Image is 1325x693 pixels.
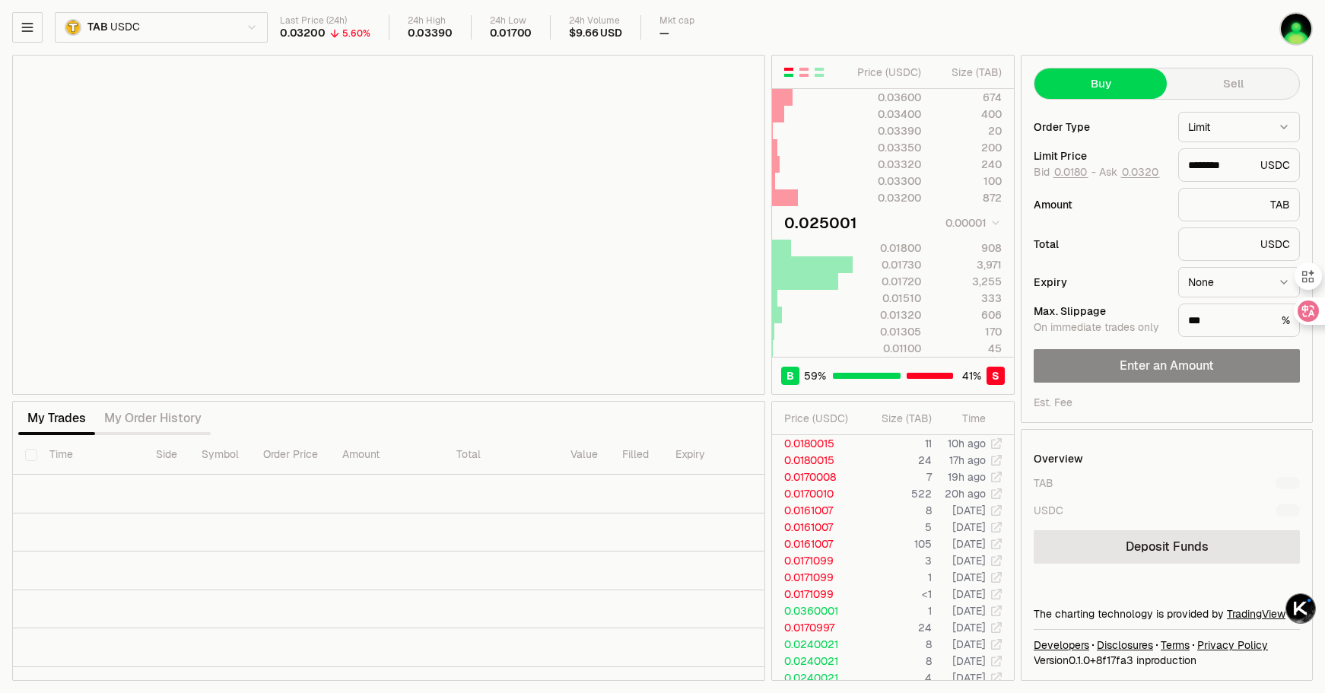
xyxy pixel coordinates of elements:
[1161,637,1190,653] a: Terms
[490,15,532,27] div: 24h Low
[853,140,921,155] div: 0.03350
[1178,148,1300,182] div: USDC
[1279,12,1313,46] img: wode
[853,257,921,272] div: 0.01730
[945,411,986,426] div: Time
[1034,395,1072,410] div: Est. Fee
[1120,166,1160,178] button: 0.0320
[860,569,933,586] td: 1
[1034,151,1166,161] div: Limit Price
[1099,166,1160,180] span: Ask
[251,435,330,475] th: Order Price
[934,341,1002,356] div: 45
[1034,451,1083,466] div: Overview
[1096,653,1133,667] span: 8f17fa354fbbb3ca0e06563a85fed27dde048a12
[853,341,921,356] div: 0.01100
[952,621,986,634] time: [DATE]
[772,536,860,552] td: 0.0161007
[860,502,933,519] td: 8
[853,90,921,105] div: 0.03600
[1034,122,1166,132] div: Order Type
[1034,637,1089,653] a: Developers
[189,435,251,475] th: Symbol
[860,669,933,686] td: 4
[558,435,610,475] th: Value
[860,552,933,569] td: 3
[95,403,211,434] button: My Order History
[772,502,860,519] td: 0.0161007
[934,140,1002,155] div: 200
[934,157,1002,172] div: 240
[1034,503,1063,518] div: USDC
[1227,607,1285,621] a: TradingView
[934,90,1002,105] div: 674
[1178,112,1300,142] button: Limit
[1034,277,1166,288] div: Expiry
[853,106,921,122] div: 0.03400
[772,653,860,669] td: 0.0240021
[853,173,921,189] div: 0.03300
[934,190,1002,205] div: 872
[569,15,621,27] div: 24h Volume
[784,411,860,426] div: Price ( USDC )
[860,519,933,536] td: 5
[37,435,144,475] th: Time
[569,27,621,40] div: $9.66 USD
[934,274,1002,289] div: 3,255
[853,274,921,289] div: 0.01720
[934,173,1002,189] div: 100
[934,291,1002,306] div: 333
[798,66,810,78] button: Show Sell Orders Only
[87,21,107,34] span: TAB
[659,27,669,40] div: —
[853,324,921,339] div: 0.01305
[490,27,532,40] div: 0.01700
[1034,68,1167,99] button: Buy
[934,240,1002,256] div: 908
[1178,227,1300,261] div: USDC
[853,157,921,172] div: 0.03320
[342,27,370,40] div: 5.60%
[772,485,860,502] td: 0.0170010
[772,619,860,636] td: 0.0170997
[772,552,860,569] td: 0.0171099
[144,435,189,475] th: Side
[610,435,663,475] th: Filled
[1034,239,1166,250] div: Total
[853,240,921,256] div: 0.01800
[860,469,933,485] td: 7
[772,636,860,653] td: 0.0240021
[860,485,933,502] td: 522
[1034,653,1300,668] div: Version 0.1.0 + in production
[860,636,933,653] td: 8
[952,520,986,534] time: [DATE]
[952,604,986,618] time: [DATE]
[783,66,795,78] button: Show Buy and Sell Orders
[853,307,921,323] div: 0.01320
[962,368,981,383] span: 41 %
[1178,267,1300,297] button: None
[948,470,986,484] time: 19h ago
[110,21,139,34] span: USDC
[772,669,860,686] td: 0.0240021
[872,411,932,426] div: Size ( TAB )
[1178,188,1300,221] div: TAB
[853,65,921,80] div: Price ( USDC )
[952,637,986,651] time: [DATE]
[786,368,794,383] span: B
[804,368,826,383] span: 59 %
[408,27,453,40] div: 0.03390
[860,536,933,552] td: 105
[1034,166,1096,180] span: Bid -
[1034,321,1166,335] div: On immediate trades only
[784,212,857,234] div: 0.025001
[772,586,860,602] td: 0.0171099
[934,257,1002,272] div: 3,971
[772,602,860,619] td: 0.0360001
[853,291,921,306] div: 0.01510
[860,653,933,669] td: 8
[280,15,370,27] div: Last Price (24h)
[934,324,1002,339] div: 170
[1034,199,1166,210] div: Amount
[934,307,1002,323] div: 606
